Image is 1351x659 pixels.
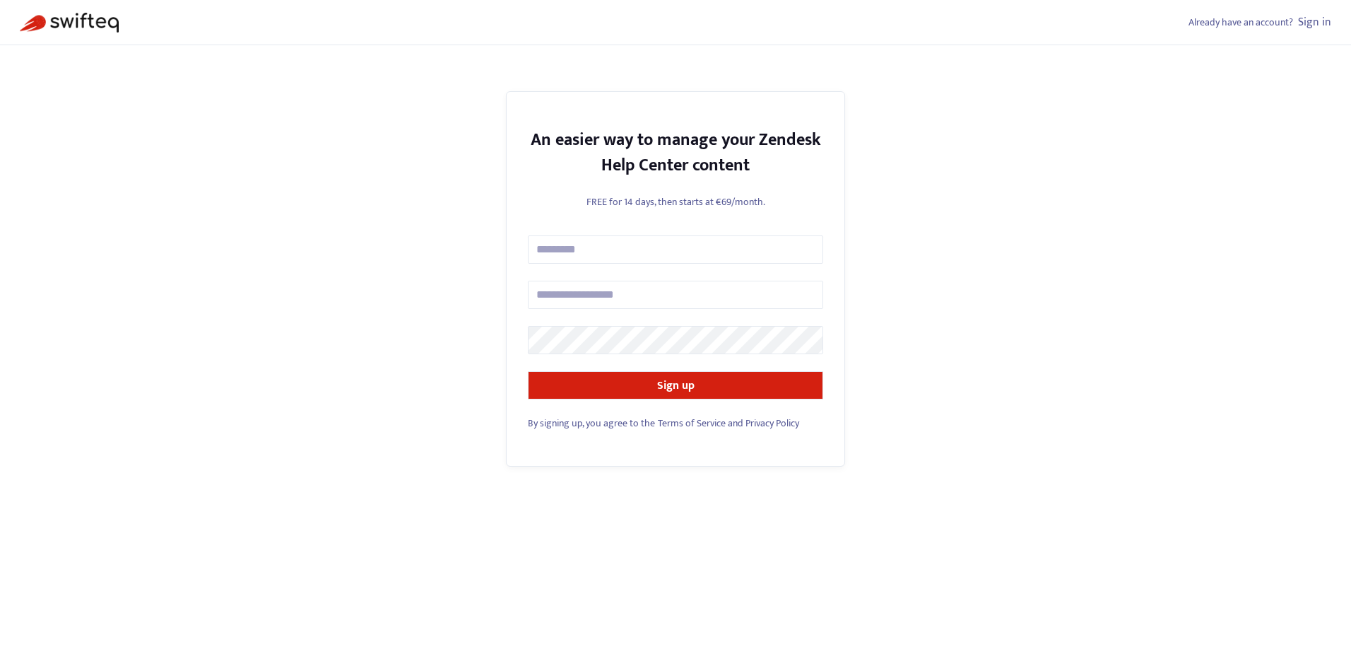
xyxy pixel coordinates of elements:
[658,415,726,431] a: Terms of Service
[528,371,823,400] button: Sign up
[20,13,119,33] img: Swifteq
[745,415,799,431] a: Privacy Policy
[1188,14,1293,30] span: Already have an account?
[1298,13,1331,32] a: Sign in
[531,126,821,180] strong: An easier way to manage your Zendesk Help Center content
[528,194,823,209] p: FREE for 14 days, then starts at €69/month.
[528,416,823,431] div: and
[657,376,695,395] strong: Sign up
[528,415,655,431] span: By signing up, you agree to the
